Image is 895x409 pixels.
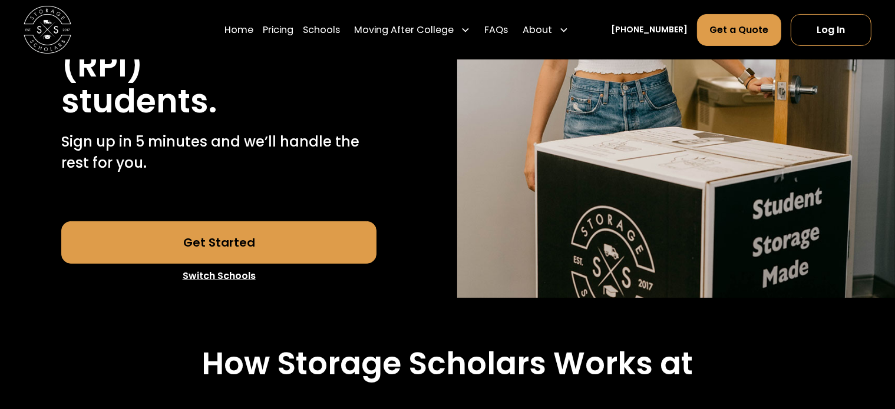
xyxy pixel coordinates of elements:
img: Storage Scholars main logo [24,6,71,54]
a: Pricing [263,13,293,46]
div: About [523,22,552,36]
p: Sign up in 5 minutes and we’ll handle the rest for you. [61,131,377,174]
div: Moving After College [349,13,475,46]
h2: How Storage Scholars Works at [202,345,693,383]
div: Moving After College [354,22,454,36]
a: FAQs [485,13,508,46]
a: Schools [303,13,340,46]
a: Get Started [61,221,377,264]
a: Log In [791,14,871,45]
div: About [518,13,573,46]
h1: students. [61,84,217,119]
a: Switch Schools [61,264,377,288]
a: Get a Quote [697,14,781,45]
a: Home [224,13,253,46]
a: [PHONE_NUMBER] [611,24,688,36]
